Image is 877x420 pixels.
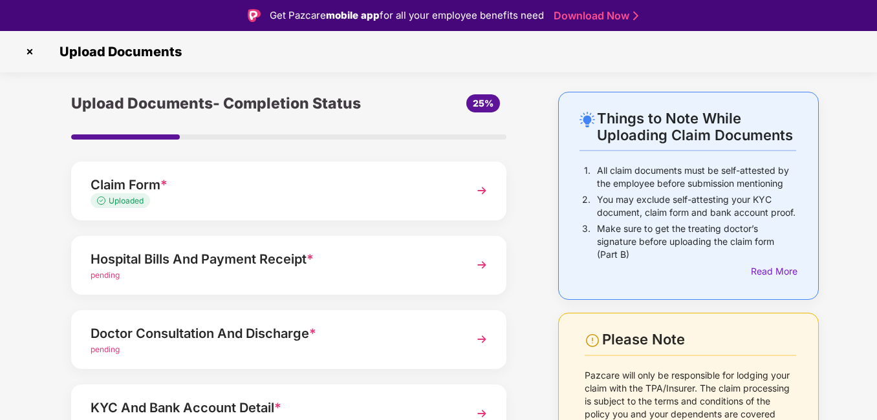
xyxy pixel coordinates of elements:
[91,344,120,354] span: pending
[597,164,796,190] p: All claim documents must be self-attested by the employee before submission mentioning
[597,222,796,261] p: Make sure to get the treating doctor’s signature before uploading the claim form (Part B)
[579,112,595,127] img: svg+xml;base64,PHN2ZyB4bWxucz0iaHR0cDovL3d3dy53My5vcmcvMjAwMC9zdmciIHdpZHRoPSIyNC4wOTMiIGhlaWdodD...
[47,44,188,59] span: Upload Documents
[470,253,493,277] img: svg+xml;base64,PHN2ZyBpZD0iTmV4dCIgeG1sbnM9Imh0dHA6Ly93d3cudzMub3JnLzIwMDAvc3ZnIiB3aWR0aD0iMzYiIG...
[597,193,796,219] p: You may exclude self-attesting your KYC document, claim form and bank account proof.
[602,331,796,348] div: Please Note
[751,264,796,278] div: Read More
[248,9,261,22] img: Logo
[582,193,590,219] p: 2.
[597,110,796,143] div: Things to Note While Uploading Claim Documents
[19,41,40,62] img: svg+xml;base64,PHN2ZyBpZD0iQ3Jvc3MtMzJ4MzIiIHhtbG5zPSJodHRwOi8vd3d3LnczLm9yZy8yMDAwL3N2ZyIgd2lkdG...
[470,179,493,202] img: svg+xml;base64,PHN2ZyBpZD0iTmV4dCIgeG1sbnM9Imh0dHA6Ly93d3cudzMub3JnLzIwMDAvc3ZnIiB3aWR0aD0iMzYiIG...
[582,222,590,261] p: 3.
[473,98,493,109] span: 25%
[91,174,453,195] div: Claim Form
[584,164,590,190] p: 1.
[91,270,120,280] span: pending
[585,333,600,348] img: svg+xml;base64,PHN2ZyBpZD0iV2FybmluZ18tXzI0eDI0IiBkYXRhLW5hbWU9Ildhcm5pbmcgLSAyNHgyNCIgeG1sbnM9Im...
[554,9,634,23] a: Download Now
[91,397,453,418] div: KYC And Bank Account Detail
[326,9,380,21] strong: mobile app
[71,92,361,115] div: Upload Documents- Completion Status
[91,249,453,269] div: Hospital Bills And Payment Receipt
[97,196,109,205] img: svg+xml;base64,PHN2ZyB4bWxucz0iaHR0cDovL3d3dy53My5vcmcvMjAwMC9zdmciIHdpZHRoPSIxMy4zMzMiIGhlaWdodD...
[633,9,638,23] img: Stroke
[470,328,493,351] img: svg+xml;base64,PHN2ZyBpZD0iTmV4dCIgeG1sbnM9Imh0dHA6Ly93d3cudzMub3JnLzIwMDAvc3ZnIiB3aWR0aD0iMzYiIG...
[270,8,544,23] div: Get Pazcare for all your employee benefits need
[91,323,453,344] div: Doctor Consultation And Discharge
[109,196,144,205] span: Uploaded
